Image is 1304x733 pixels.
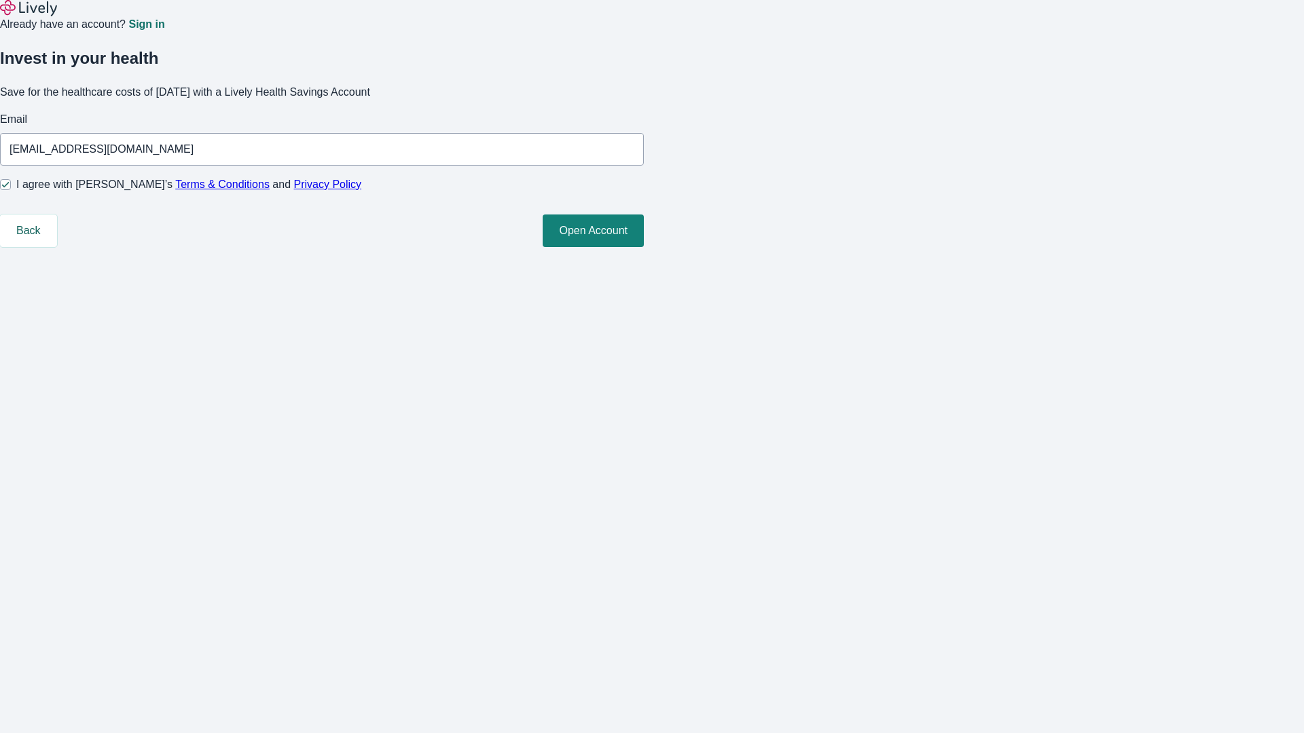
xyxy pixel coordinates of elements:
a: Privacy Policy [294,178,362,190]
span: I agree with [PERSON_NAME]’s and [16,176,361,193]
a: Terms & Conditions [175,178,270,190]
a: Sign in [128,19,164,30]
button: Open Account [543,214,644,247]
